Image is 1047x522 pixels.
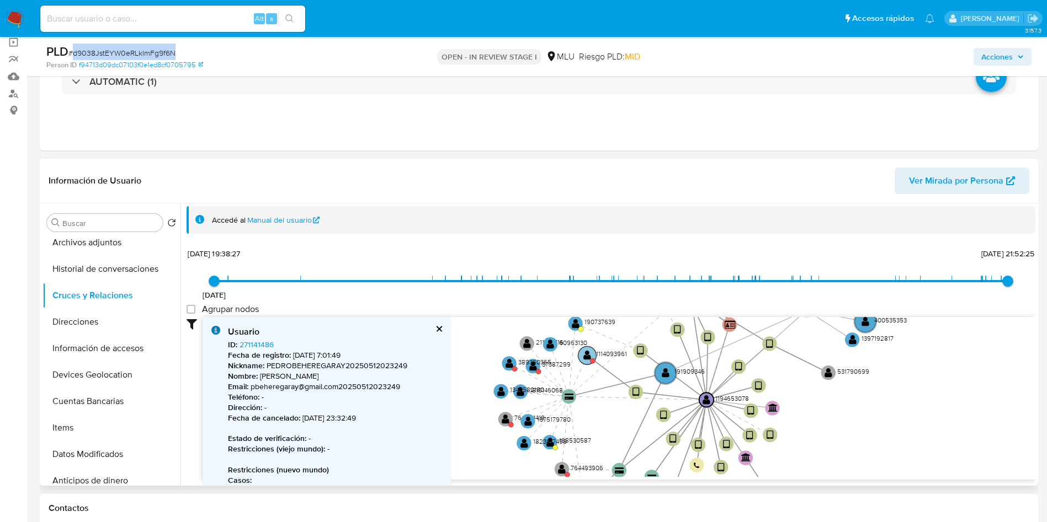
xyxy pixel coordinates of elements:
[571,462,603,472] text: 764493906
[518,357,551,366] text: 389360365
[46,60,77,70] b: Person ID
[228,413,459,423] p: [DATE] 23:32:49
[62,218,158,228] input: Buscar
[42,467,180,494] button: Anticipos de dinero
[735,362,742,372] text: 
[228,381,459,392] p: pbeheregaray@gmail.com20250512023249
[514,413,545,422] text: 764034418
[848,335,856,345] text: 
[741,453,751,461] text: 
[768,403,778,412] text: 
[46,42,68,60] b: PLD
[228,371,459,381] p: [PERSON_NAME]
[228,370,258,381] b: Nombre :
[202,304,259,315] span: Agrupar nodos
[247,215,320,225] a: Manual del usuario
[572,318,580,329] text: 
[533,437,567,446] text: 1823617498
[42,229,180,256] button: Archivos adjuntos
[228,464,329,475] b: Restricciones (nuevo mundo)
[68,47,176,58] span: # d9038JstEYW0eRLklmFg9f6N
[228,392,459,402] p: -
[974,48,1032,66] button: Acciones
[228,326,459,338] div: Usuario
[255,13,264,24] span: Alt
[852,13,914,24] span: Accesos rápidos
[228,444,459,454] p: -
[961,13,1023,24] p: antonio.rossel@mercadolibre.com
[537,415,571,424] text: 1675179780
[909,168,1003,194] span: Ver Mirada por Persona
[502,414,509,424] text: 
[559,435,591,445] text: 168530587
[228,412,300,423] b: Fecha de cancelado :
[437,49,541,64] p: OPEN - IN REVIEW STAGE I
[42,256,180,282] button: Historial de conversaciones
[546,437,554,447] text: 
[42,282,180,309] button: Cruces y Relaciones
[51,218,60,227] button: Buscar
[228,433,306,444] b: Estado de verificación :
[723,439,730,449] text: 
[647,473,657,481] text: 
[228,381,248,392] b: Email :
[62,69,1016,94] div: AUTOMATIC (1)
[981,248,1034,259] span: [DATE] 21:52:25
[228,443,325,454] b: Restricciones (viejo mundo) :
[270,13,273,24] span: s
[529,360,537,371] text: 
[228,349,291,360] b: Fecha de registro :
[1027,13,1039,24] a: Salir
[662,368,669,378] text: 
[583,350,591,360] text: 
[825,368,832,378] text: 
[747,406,754,416] text: 
[615,467,624,474] text: 
[42,309,180,335] button: Direcciones
[715,393,749,402] text: 1194653078
[925,14,934,23] a: Notificaciones
[862,333,894,342] text: 1397192817
[669,434,677,444] text: 
[565,393,574,400] text: 
[559,338,587,347] text: 60963130
[633,387,640,397] text: 
[203,289,226,300] span: [DATE]
[42,441,180,467] button: Datos Modificados
[895,168,1029,194] button: Ver Mirada por Persona
[584,317,615,326] text: 190737639
[187,305,195,314] input: Agrupar nodos
[579,51,640,63] span: Riesgo PLD:
[228,391,259,402] b: Teléfono :
[240,339,274,350] a: 271141486
[497,386,505,396] text: 
[42,362,180,388] button: Devices Geolocation
[79,60,203,70] a: f94713d09dc07103f0e1ed8cf0705795
[42,415,180,441] button: Items
[167,218,176,230] button: Volver al orden por defecto
[228,402,262,413] b: Dirección :
[725,320,736,329] text: 
[874,315,907,324] text: 400535353
[42,335,180,362] button: Información de accesos
[862,316,869,327] text: 
[89,76,157,88] h3: AUTOMATIC (1)
[228,433,459,444] p: -
[674,325,681,335] text: 
[767,430,774,440] text: 
[718,462,725,472] text: 
[435,325,442,332] button: cerrar
[755,380,762,391] text: 
[517,386,524,397] text: 
[228,360,459,371] p: PEDROBEHEREGARAY20250512023249
[704,332,711,343] text: 
[278,11,301,26] button: search-icon
[524,416,532,426] text: 
[49,175,141,186] h1: Información de Usuario
[520,438,528,448] text: 
[506,358,513,369] text: 
[536,337,564,346] text: 211126716
[228,475,459,507] p: MIGRACION_PREV_A_TARJETA_ROJA_CON_RETIROS_PERMITIDOS (SELLER_LONG_TAIL_PRE_SHIPPED)
[510,385,544,394] text: 1346582180
[228,339,237,350] b: ID :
